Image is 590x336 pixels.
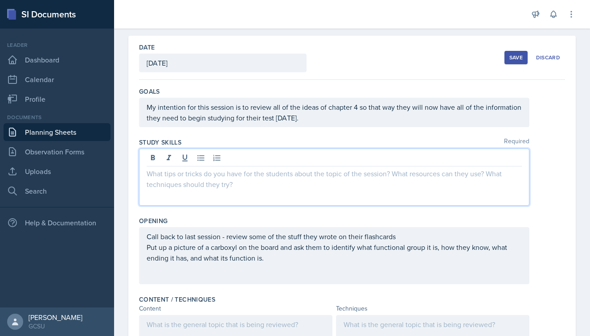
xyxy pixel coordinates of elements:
[536,54,560,61] div: Discard
[509,54,523,61] div: Save
[139,216,168,225] label: Opening
[4,71,111,88] a: Calendar
[147,231,522,242] p: Call back to last session - review some of the stuff they wrote on their flashcards
[4,162,111,180] a: Uploads
[4,214,111,232] div: Help & Documentation
[139,138,181,147] label: Study Skills
[531,51,565,64] button: Discard
[29,322,82,331] div: GCSU
[139,304,332,313] div: Content
[29,313,82,322] div: [PERSON_NAME]
[4,113,111,121] div: Documents
[139,295,215,304] label: Content / Techniques
[4,51,111,69] a: Dashboard
[4,143,111,161] a: Observation Forms
[504,51,528,64] button: Save
[336,304,529,313] div: Techniques
[128,12,576,29] h2: Planning Sheet
[139,87,160,96] label: Goals
[147,242,522,263] p: Put up a picture of a carboxyl on the board and ask them to identify what functional group it is,...
[504,138,529,147] span: Required
[4,123,111,141] a: Planning Sheets
[4,41,111,49] div: Leader
[4,90,111,108] a: Profile
[4,182,111,200] a: Search
[139,43,155,52] label: Date
[147,102,522,123] p: My intention for this session is to review all of the ideas of chapter 4 so that way they will no...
